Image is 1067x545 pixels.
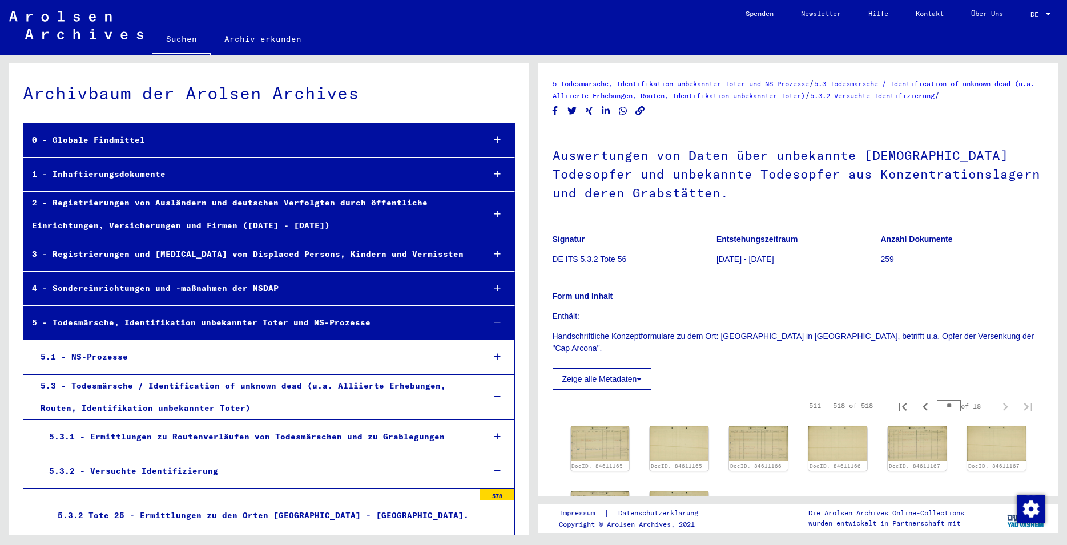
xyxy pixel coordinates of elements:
[729,426,788,461] img: 001.jpg
[211,25,315,53] a: Archiv erkunden
[49,504,474,527] div: 5.3.2 Tote 25 - Ermittlungen zu den Orten [GEOGRAPHIC_DATA] - [GEOGRAPHIC_DATA].
[1005,504,1048,532] img: yv_logo.png
[32,346,475,368] div: 5.1 - NS-Prozesse
[968,463,1020,469] a: DocID: 84611167
[553,292,613,301] b: Form und Inhalt
[1030,10,1043,18] span: DE
[553,253,716,265] p: DE ITS 5.3.2 Tote 56
[808,508,964,518] p: Die Arolsen Archives Online-Collections
[41,460,475,482] div: 5.3.2 - Versuchte Identifizierung
[23,192,475,236] div: 2 - Registrierungen von Ausländern und deutschen Verfolgten durch öffentliche Einrichtungen, Vers...
[809,401,873,411] div: 511 – 518 of 518
[1017,495,1044,522] div: Zustimmung ändern
[23,80,515,106] div: Archivbaum der Arolsen Archives
[1017,394,1040,417] button: Last page
[549,104,561,118] button: Share on Facebook
[808,426,867,461] img: 002.jpg
[571,491,630,526] img: 001.jpg
[805,90,810,100] span: /
[571,426,630,461] img: 001.jpg
[881,253,1044,265] p: 259
[810,91,935,100] a: 5.3.2 Versuchte Identifizierung
[810,463,861,469] a: DocID: 84611166
[480,489,514,500] div: 578
[650,426,708,461] img: 002.jpg
[559,507,712,519] div: |
[553,79,809,88] a: 5 Todesmärsche, Identifikation unbekannter Toter und NS-Prozesse
[23,163,475,185] div: 1 - Inhaftierungsdokumente
[23,312,475,334] div: 5 - Todesmärsche, Identifikation unbekannter Toter und NS-Prozesse
[566,104,578,118] button: Share on Twitter
[967,426,1026,461] img: 002.jpg
[23,277,475,300] div: 4 - Sondereinrichtungen und -maßnahmen der NSDAP
[809,78,814,88] span: /
[650,491,708,526] img: 002.jpg
[617,104,629,118] button: Share on WhatsApp
[914,394,937,417] button: Previous page
[23,243,475,265] div: 3 - Registrierungen und [MEDICAL_DATA] von Displaced Persons, Kindern und Vermissten
[994,394,1017,417] button: Next page
[32,375,475,419] div: 5.3 - Todesmärsche / Identification of unknown dead (u.a. Alliierte Erhebungen, Routen, Identifik...
[152,25,211,55] a: Suchen
[9,11,143,39] img: Arolsen_neg.svg
[23,129,475,151] div: 0 - Globale Findmittel
[553,310,1045,322] p: Enthält:
[559,519,712,530] p: Copyright © Arolsen Archives, 2021
[937,401,994,411] div: of 18
[808,518,964,528] p: wurden entwickelt in Partnerschaft mit
[634,104,646,118] button: Copy link
[609,507,712,519] a: Datenschutzerklärung
[553,129,1045,217] h1: Auswertungen von Daten über unbekannte [DEMOGRAPHIC_DATA] Todesopfer und unbekannte Todesopfer au...
[889,463,940,469] a: DocID: 84611167
[571,463,623,469] a: DocID: 84611165
[716,253,880,265] p: [DATE] - [DATE]
[553,330,1045,354] p: Handschriftliche Konzeptformulare zu dem Ort: [GEOGRAPHIC_DATA] in [GEOGRAPHIC_DATA], betrifft u....
[651,463,702,469] a: DocID: 84611165
[553,235,585,244] b: Signatur
[730,463,782,469] a: DocID: 84611166
[559,507,604,519] a: Impressum
[888,426,947,461] img: 001.jpg
[716,235,798,244] b: Entstehungszeitraum
[1017,495,1045,523] img: Zustimmung ändern
[600,104,612,118] button: Share on LinkedIn
[935,90,940,100] span: /
[881,235,953,244] b: Anzahl Dokumente
[553,368,652,390] button: Zeige alle Metadaten
[891,394,914,417] button: First page
[41,426,475,448] div: 5.3.1 - Ermittlungen zu Routenverläufen von Todesmärschen und zu Grablegungen
[583,104,595,118] button: Share on Xing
